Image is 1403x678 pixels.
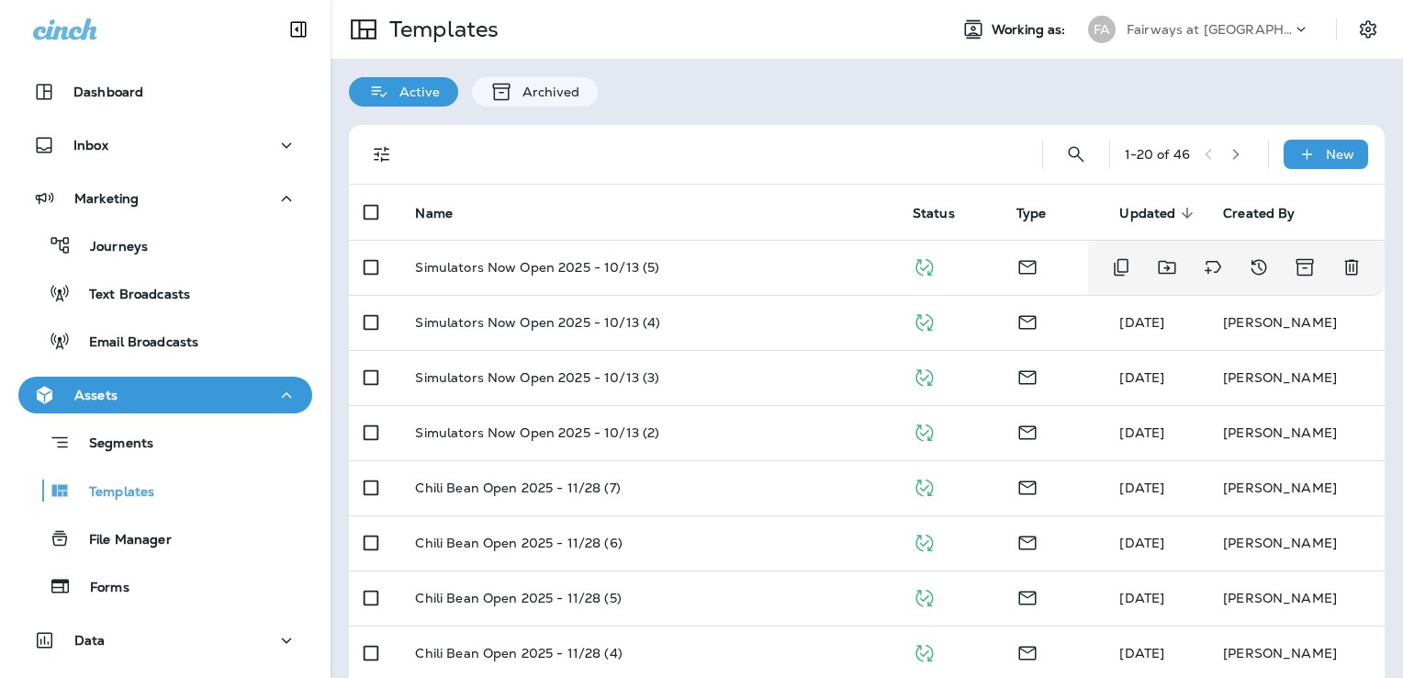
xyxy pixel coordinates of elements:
button: Journeys [18,226,312,265]
td: [PERSON_NAME] [1208,515,1385,571]
button: Search Templates [1058,136,1094,173]
button: Text Broadcasts [18,274,312,312]
span: Caitlin Wilson [1119,369,1164,386]
button: Inbox [18,127,312,164]
button: File Manager [18,519,312,558]
p: Simulators Now Open 2025 - 10/13 (2) [415,425,659,440]
td: [PERSON_NAME] [1208,350,1385,405]
td: [PERSON_NAME] [1208,295,1385,350]
span: Published [913,257,936,274]
td: [PERSON_NAME] [1208,571,1385,626]
button: Email Broadcasts [18,322,312,360]
p: Text Broadcasts [71,287,190,304]
span: Type [1016,206,1047,221]
p: Chili Bean Open 2025 - 11/28 (6) [415,536,622,550]
div: FA [1088,16,1116,43]
p: Archived [513,85,579,99]
p: Chili Bean Open 2025 - 11/28 (4) [415,646,622,661]
button: Delete [1333,249,1370,286]
button: Segments [18,423,312,462]
p: Dashboard [73,85,143,99]
p: Marketing [74,191,139,206]
button: Marketing [18,180,312,217]
td: [PERSON_NAME] [1208,405,1385,460]
p: New [1326,147,1354,162]
button: View Changelog [1240,249,1277,286]
span: Email [1016,423,1038,439]
button: Archive [1286,249,1324,286]
button: Move to folder [1149,249,1185,286]
span: Updated [1119,205,1199,221]
span: Email [1016,533,1038,549]
span: Status [913,205,979,221]
span: Caitlin Wilson [1119,645,1164,661]
p: Simulators Now Open 2025 - 10/13 (5) [415,260,659,275]
button: Data [18,622,312,659]
span: Name [415,205,477,221]
p: Data [74,633,106,648]
span: Published [913,312,936,329]
p: Chili Bean Open 2025 - 11/28 (5) [415,591,621,605]
span: Published [913,643,936,660]
span: Email [1016,312,1038,329]
span: Published [913,533,936,549]
button: Collapse Sidebar [273,11,324,48]
span: Caitlin Wilson [1119,590,1164,606]
span: Created By [1223,205,1319,221]
span: Email [1016,643,1038,660]
div: 1 - 20 of 46 [1125,147,1190,162]
p: Journeys [72,239,148,256]
span: Caitlin Wilson [1119,480,1164,496]
button: Add tags [1195,249,1231,286]
span: Published [913,423,936,439]
span: Name [415,206,453,221]
span: Updated [1119,206,1175,221]
span: Type [1016,205,1071,221]
button: Assets [18,377,312,413]
span: Caitlin Wilson [1119,535,1164,551]
span: Caitlin Wilson [1119,314,1164,331]
p: Active [390,85,440,99]
span: Caitlin Wilson [1119,424,1164,441]
span: Email [1016,257,1038,274]
span: Status [913,206,955,221]
p: Inbox [73,138,108,153]
span: Published [913,478,936,494]
p: Templates [71,484,154,502]
span: Email [1016,478,1038,494]
span: Email [1016,588,1038,605]
span: Published [913,588,936,605]
span: Email [1016,367,1038,384]
p: Segments [71,435,153,454]
p: Fairways at [GEOGRAPHIC_DATA] [1127,22,1292,37]
button: Settings [1352,13,1385,46]
p: Forms [72,580,129,597]
span: Working as: [992,22,1070,38]
p: Email Broadcasts [71,334,198,352]
p: Chili Bean Open 2025 - 11/28 (7) [415,480,620,495]
td: [PERSON_NAME] [1208,460,1385,515]
button: Dashboard [18,73,312,110]
button: Forms [18,567,312,605]
button: Templates [18,471,312,510]
span: Created By [1223,206,1295,221]
p: Simulators Now Open 2025 - 10/13 (4) [415,315,660,330]
button: Duplicate [1103,249,1139,286]
p: Simulators Now Open 2025 - 10/13 (3) [415,370,659,385]
p: Templates [382,16,499,43]
p: Assets [74,388,118,402]
button: Filters [364,136,400,173]
p: File Manager [71,532,172,549]
span: Published [913,367,936,384]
